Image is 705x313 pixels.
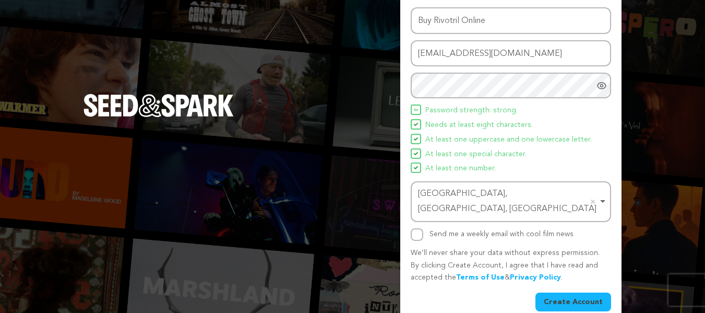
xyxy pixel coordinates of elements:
a: Seed&Spark Homepage [83,94,234,138]
input: Email address [411,40,611,67]
span: At least one special character. [425,148,527,161]
img: Seed&Spark Icon [414,122,418,126]
img: Seed&Spark Icon [414,137,418,141]
span: At least one number. [425,163,496,175]
button: Remove item: 'ChIJV2SgwjJBNIYRcFvbYZI8WJ0' [588,196,598,207]
label: Send me a weekly email with cool film news [429,230,573,238]
span: At least one uppercase and one lowercase letter. [425,134,592,146]
img: Seed&Spark Icon [414,166,418,170]
img: Seed&Spark Icon [414,152,418,156]
p: We’ll never share your data without express permission. By clicking Create Account, I agree that ... [411,247,611,284]
button: Create Account [535,293,611,311]
span: Password strength: strong [425,105,516,117]
img: Seed&Spark Logo [83,94,234,117]
img: Seed&Spark Icon [414,108,418,112]
div: [GEOGRAPHIC_DATA], [GEOGRAPHIC_DATA], [GEOGRAPHIC_DATA] [418,187,598,217]
a: Terms of Use [456,274,505,281]
a: Privacy Policy [510,274,561,281]
span: Needs at least eight characters. [425,119,533,132]
input: Name [411,7,611,34]
a: Show password as plain text. Warning: this will display your password on the screen. [596,80,607,91]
